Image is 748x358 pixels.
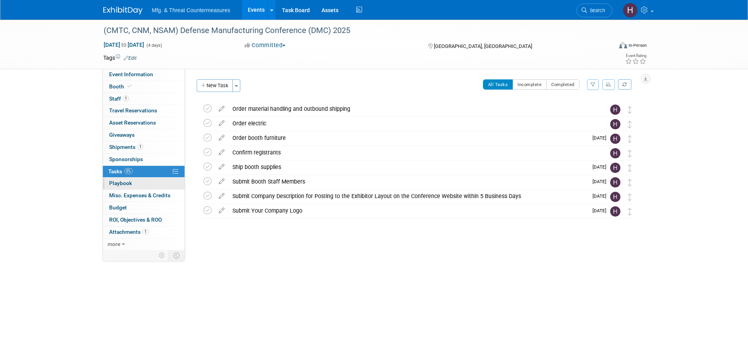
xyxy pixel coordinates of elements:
i: Move task [628,106,632,114]
a: Travel Reservations [103,105,185,117]
i: Move task [628,164,632,172]
span: [DATE] [DATE] [103,41,144,48]
a: Budget [103,202,185,214]
div: In-Person [628,42,647,48]
a: edit [215,120,229,127]
i: Move task [628,121,632,128]
a: edit [215,105,229,112]
button: New Task [197,79,233,92]
span: Booth [109,83,133,90]
a: Tasks0% [103,166,185,178]
td: Toggle Event Tabs [168,250,185,261]
span: 1 [123,95,129,101]
a: Shipments1 [103,141,185,153]
span: [DATE] [593,179,610,184]
span: Misc. Expenses & Credits [109,192,170,198]
a: Event Information [103,69,185,81]
a: edit [215,149,229,156]
img: ExhibitDay [103,7,143,15]
span: Event Information [109,71,153,77]
i: Move task [628,179,632,186]
span: [DATE] [593,193,610,199]
span: 1 [137,144,143,150]
span: Giveaways [109,132,135,138]
button: Incomplete [512,79,547,90]
a: more [103,239,185,250]
div: Ship booth supplies [229,160,588,174]
img: Hillary Hawkins [623,3,638,18]
img: Hillary Hawkins [610,105,620,115]
div: Submit Company Description for Posting to the Exhibitor Layout on the Conference Website within 5... [229,189,588,203]
span: Staff [109,95,129,102]
button: All Tasks [483,79,513,90]
div: Order booth furniture [229,131,588,145]
span: Sponsorships [109,156,143,162]
a: Booth [103,81,185,93]
a: edit [215,207,229,214]
span: [DATE] [593,208,610,213]
a: edit [215,134,229,141]
div: (CMTC, CNM, NSAM) Defense Manufacturing Conference (DMC) 2025 [101,24,601,38]
span: Attachments [109,229,148,235]
img: Hillary Hawkins [610,148,620,158]
a: Edit [124,55,137,61]
img: Hillary Hawkins [610,177,620,187]
i: Move task [628,135,632,143]
td: Tags [103,54,137,62]
span: 0% [124,168,133,174]
i: Move task [628,193,632,201]
a: ROI, Objectives & ROO [103,214,185,226]
img: Hillary Hawkins [610,119,620,129]
td: Personalize Event Tab Strip [155,250,169,261]
img: Format-Inperson.png [619,42,627,48]
div: Submit Booth Staff Members [229,175,588,188]
a: Giveaways [103,129,185,141]
div: Event Rating [625,54,646,58]
span: Travel Reservations [109,107,157,114]
a: Search [576,4,613,17]
span: [GEOGRAPHIC_DATA], [GEOGRAPHIC_DATA] [434,43,532,49]
span: [DATE] [593,135,610,141]
span: Playbook [109,180,132,186]
span: Mfg. & Threat Countermeasures [152,7,230,13]
img: Hillary Hawkins [610,134,620,144]
button: Completed [546,79,580,90]
a: edit [215,163,229,171]
img: Hillary Hawkins [610,163,620,173]
a: edit [215,193,229,200]
span: Asset Reservations [109,119,156,126]
a: Playbook [103,178,185,189]
div: Event Format [566,41,647,53]
a: Asset Reservations [103,117,185,129]
div: Order material handling and outbound shipping [229,102,594,116]
img: Hillary Hawkins [610,192,620,202]
span: Search [587,7,605,13]
span: to [120,42,128,48]
a: Sponsorships [103,154,185,165]
a: Misc. Expenses & Credits [103,190,185,202]
div: Confirm registrants [229,146,594,159]
button: Committed [242,41,289,50]
a: Attachments1 [103,226,185,238]
span: more [108,241,120,247]
i: Booth reservation complete [128,84,132,88]
span: ROI, Objectives & ROO [109,217,162,223]
div: Submit Your Company Logo [229,204,588,217]
i: Move task [628,150,632,157]
span: Shipments [109,144,143,150]
span: [DATE] [593,164,610,170]
span: (4 days) [146,43,162,48]
div: Order electric [229,117,594,130]
i: Move task [628,208,632,215]
span: Budget [109,204,127,211]
img: Hillary Hawkins [610,206,620,217]
a: Refresh [618,79,631,90]
a: Staff1 [103,93,185,105]
a: edit [215,178,229,185]
span: Tasks [108,168,133,174]
span: 1 [143,229,148,235]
